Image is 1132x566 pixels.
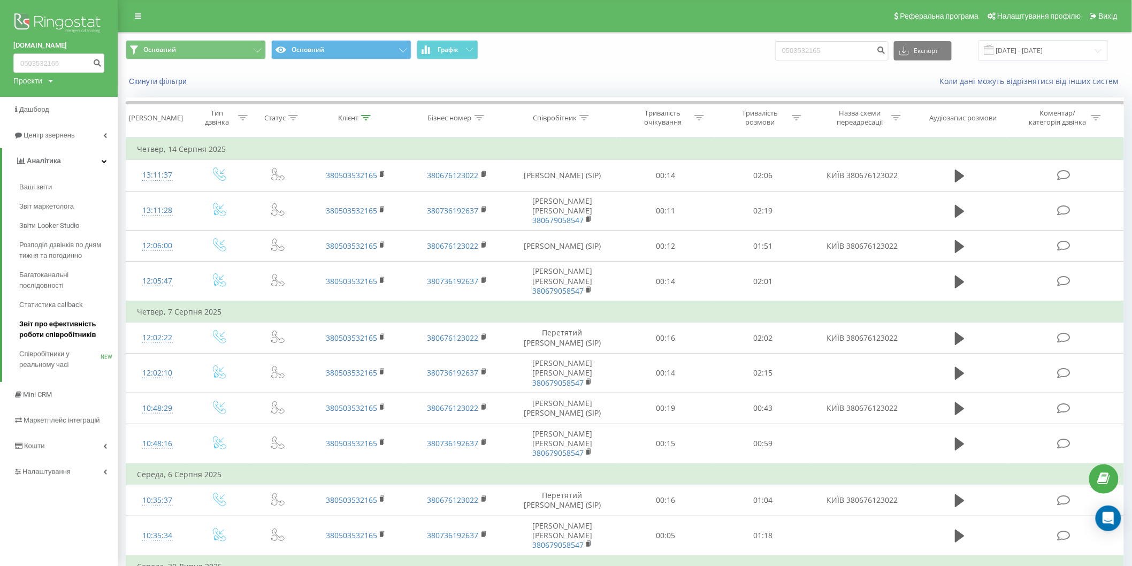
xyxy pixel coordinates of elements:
[714,262,812,301] td: 02:01
[831,109,889,127] div: Назва схеми переадресації
[427,205,479,216] a: 380736192637
[438,46,458,53] span: Графік
[264,113,286,123] div: Статус
[617,160,714,191] td: 00:14
[137,235,178,256] div: 12:06:00
[271,40,411,59] button: Основний
[1026,109,1089,127] div: Коментар/категорія дзвінка
[338,113,358,123] div: Клієнт
[508,262,617,301] td: [PERSON_NAME] [PERSON_NAME]
[23,391,52,399] span: Mini CRM
[812,485,913,516] td: КИЇВ 380676123022
[532,540,584,550] a: 380679058547
[617,191,714,231] td: 00:11
[617,485,714,516] td: 00:16
[714,485,812,516] td: 01:04
[417,40,478,59] button: Графік
[137,271,178,292] div: 12:05:47
[714,516,812,555] td: 01:18
[19,265,118,295] a: Багатоканальні послідовності
[19,319,112,340] span: Звіт про ефективність роботи співробітників
[24,416,100,424] span: Маркетплейс інтеграцій
[137,363,178,384] div: 12:02:10
[812,393,913,424] td: КИЇВ 380676123022
[812,231,913,262] td: КИЇВ 380676123022
[13,40,104,51] a: [DOMAIN_NAME]
[126,301,1124,323] td: Четвер, 7 Серпня 2025
[13,53,104,73] input: Пошук за номером
[532,286,584,296] a: 380679058547
[326,333,377,343] a: 380503532165
[19,295,118,315] a: Статистика callback
[997,12,1081,20] span: Налаштування профілю
[27,157,61,165] span: Аналiтика
[508,323,617,354] td: Перетятий [PERSON_NAME] (SIP)
[326,403,377,413] a: 380503532165
[940,76,1124,86] a: Коли дані можуть відрізнятися вiд інших систем
[19,178,118,197] a: Ваші звіти
[19,349,101,370] span: Співробітники у реальному часі
[24,131,75,139] span: Центр звернень
[126,40,266,59] button: Основний
[714,160,812,191] td: 02:06
[19,235,118,265] a: Розподіл дзвінків по дням тижня та погодинно
[427,241,479,251] a: 380676123022
[617,424,714,464] td: 00:15
[617,393,714,424] td: 00:19
[326,241,377,251] a: 380503532165
[137,490,178,511] div: 10:35:37
[326,170,377,180] a: 380503532165
[508,393,617,424] td: [PERSON_NAME] [PERSON_NAME] (SIP)
[326,205,377,216] a: 380503532165
[19,345,118,374] a: Співробітники у реальному часіNEW
[137,398,178,419] div: 10:48:29
[126,77,192,86] button: Скинути фільтри
[19,220,79,231] span: Звіти Looker Studio
[894,41,952,60] button: Експорт
[19,300,83,310] span: Статистика callback
[19,270,112,291] span: Багатоканальні послідовності
[930,113,997,123] div: Аудіозапис розмови
[427,403,479,413] a: 380676123022
[714,323,812,354] td: 02:02
[508,160,617,191] td: [PERSON_NAME] (SIP)
[19,105,49,113] span: Дашборд
[533,113,577,123] div: Співробітник
[2,148,118,174] a: Аналiтика
[143,45,176,54] span: Основний
[532,448,584,458] a: 380679058547
[508,354,617,393] td: [PERSON_NAME] [PERSON_NAME]
[137,525,178,546] div: 10:35:34
[532,215,584,225] a: 380679058547
[617,516,714,555] td: 00:05
[19,197,118,216] a: Звіт маркетолога
[427,438,479,448] a: 380736192637
[19,240,112,261] span: Розподіл дзвінків по дням тижня та погодинно
[326,495,377,505] a: 380503532165
[427,276,479,286] a: 380736192637
[714,231,812,262] td: 01:51
[13,75,42,86] div: Проекти
[714,354,812,393] td: 02:15
[19,182,52,193] span: Ваші звіти
[137,165,178,186] div: 13:11:37
[19,315,118,345] a: Звіт про ефективність роботи співробітників
[1096,506,1121,531] div: Open Intercom Messenger
[900,12,979,20] span: Реферальна програма
[137,327,178,348] div: 12:02:22
[617,323,714,354] td: 00:16
[137,200,178,221] div: 13:11:28
[508,516,617,555] td: [PERSON_NAME] [PERSON_NAME]
[508,191,617,231] td: [PERSON_NAME] [PERSON_NAME]
[427,530,479,540] a: 380736192637
[326,368,377,378] a: 380503532165
[427,170,479,180] a: 380676123022
[129,113,183,123] div: [PERSON_NAME]
[775,41,889,60] input: Пошук за номером
[137,433,178,454] div: 10:48:16
[812,160,913,191] td: КИЇВ 380676123022
[326,438,377,448] a: 380503532165
[198,109,236,127] div: Тип дзвінка
[714,424,812,464] td: 00:59
[19,216,118,235] a: Звіти Looker Studio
